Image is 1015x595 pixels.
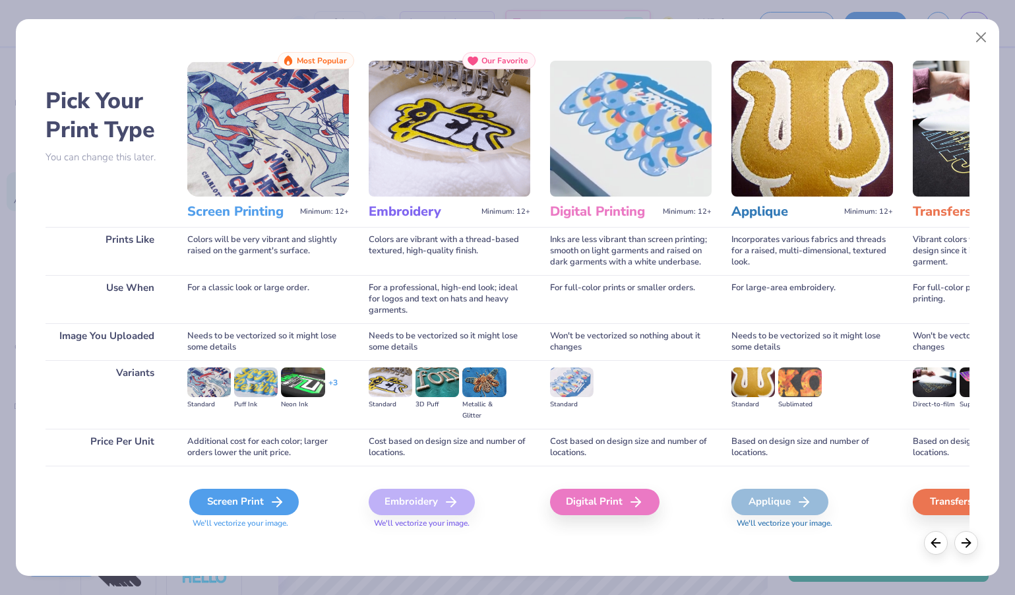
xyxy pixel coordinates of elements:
[281,367,324,396] img: Neon Ink
[731,518,893,529] span: We'll vectorize your image.
[550,203,658,220] h3: Digital Printing
[369,367,412,396] img: Standard
[913,489,1010,515] div: Transfers
[46,360,168,428] div: Variants
[415,399,459,410] div: 3D Puff
[187,275,349,323] div: For a classic look or large order.
[462,399,506,422] div: Metallic & Glitter
[189,489,299,515] div: Screen Print
[234,367,278,396] img: Puff Ink
[46,227,168,275] div: Prints Like
[481,56,528,65] span: Our Favorite
[663,207,712,216] span: Minimum: 12+
[369,518,530,529] span: We'll vectorize your image.
[550,367,594,396] img: Standard
[369,429,530,466] div: Cost based on design size and number of locations.
[369,61,530,197] img: Embroidery
[731,429,893,466] div: Based on design size and number of locations.
[731,367,775,396] img: Standard
[550,429,712,466] div: Cost based on design size and number of locations.
[369,323,530,360] div: Needs to be vectorized so it might lose some details
[369,399,412,410] div: Standard
[913,367,956,396] img: Direct-to-film
[187,61,349,197] img: Screen Printing
[46,275,168,323] div: Use When
[731,489,828,515] div: Applique
[369,227,530,275] div: Colors are vibrant with a thread-based textured, high-quality finish.
[187,203,295,220] h3: Screen Printing
[960,399,1003,410] div: Supacolor
[300,207,349,216] span: Minimum: 12+
[731,61,893,197] img: Applique
[46,323,168,360] div: Image You Uploaded
[550,323,712,360] div: Won't be vectorized so nothing about it changes
[969,25,994,50] button: Close
[550,399,594,410] div: Standard
[369,203,476,220] h3: Embroidery
[187,518,349,529] span: We'll vectorize your image.
[960,367,1003,396] img: Supacolor
[187,323,349,360] div: Needs to be vectorized so it might lose some details
[328,377,338,400] div: + 3
[415,367,459,396] img: 3D Puff
[731,399,775,410] div: Standard
[234,399,278,410] div: Puff Ink
[187,429,349,466] div: Additional cost for each color; larger orders lower the unit price.
[46,429,168,466] div: Price Per Unit
[731,203,839,220] h3: Applique
[462,367,506,396] img: Metallic & Glitter
[46,152,168,163] p: You can change this later.
[550,489,660,515] div: Digital Print
[731,275,893,323] div: For large-area embroidery.
[778,367,822,396] img: Sublimated
[187,367,231,396] img: Standard
[778,399,822,410] div: Sublimated
[297,56,347,65] span: Most Popular
[550,227,712,275] div: Inks are less vibrant than screen printing; smooth on light garments and raised on dark garments ...
[550,275,712,323] div: For full-color prints or smaller orders.
[550,61,712,197] img: Digital Printing
[187,399,231,410] div: Standard
[369,275,530,323] div: For a professional, high-end look; ideal for logos and text on hats and heavy garments.
[844,207,893,216] span: Minimum: 12+
[731,227,893,275] div: Incorporates various fabrics and threads for a raised, multi-dimensional, textured look.
[481,207,530,216] span: Minimum: 12+
[281,399,324,410] div: Neon Ink
[46,86,168,144] h2: Pick Your Print Type
[731,323,893,360] div: Needs to be vectorized so it might lose some details
[187,227,349,275] div: Colors will be very vibrant and slightly raised on the garment's surface.
[369,489,475,515] div: Embroidery
[913,399,956,410] div: Direct-to-film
